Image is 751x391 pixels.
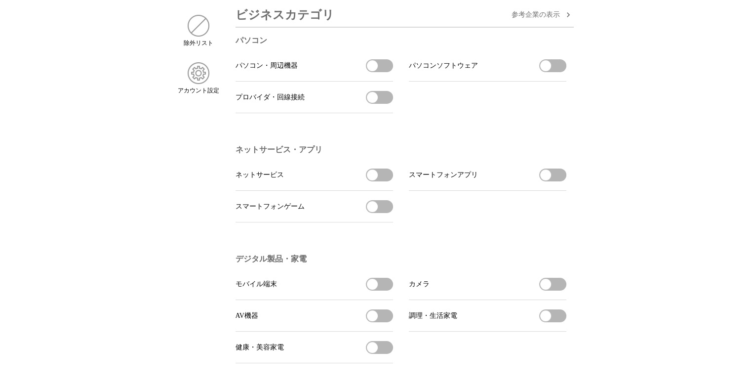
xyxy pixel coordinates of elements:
a: 除外リスト除外リスト [178,15,220,47]
span: 参考企業の 表示 [512,10,560,19]
span: スマートフォンアプリ [409,171,478,179]
span: AV機器 [236,311,258,320]
span: カメラ [409,280,430,289]
span: パソコンソフトウェア [409,61,478,70]
span: アカウント設定 [178,87,219,95]
span: スマートフォンゲーム [236,202,305,211]
h3: デジタル製品・家電 [236,254,566,264]
span: モバイル端末 [236,280,277,289]
span: 除外リスト [184,39,213,47]
span: ネットサービス [236,171,284,179]
img: 除外リスト [188,15,209,37]
a: アカウント設定アカウント設定 [178,62,220,95]
h3: パソコン [236,36,566,46]
h3: ネットサービス・アプリ [236,145,566,155]
span: 調理・生活家電 [409,311,457,320]
h3: ビジネスカテゴリ [236,3,334,27]
span: 健康・美容家電 [236,343,284,352]
img: アカウント設定 [188,62,209,84]
span: パソコン・周辺機器 [236,61,298,70]
span: プロバイダ・回線接続 [236,93,305,102]
button: 参考企業の表示 [512,9,574,21]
